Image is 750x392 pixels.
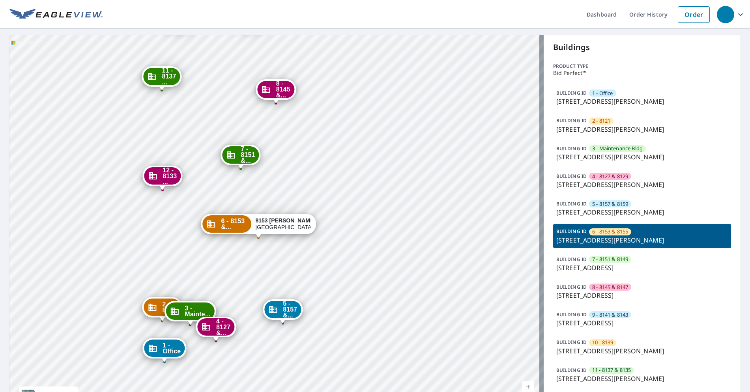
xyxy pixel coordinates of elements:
div: Dropped pin, building 8 - 8145 & 8147, Commercial property, 2247 Lolita Dr Dallas, TX 75227 [256,79,296,104]
p: BUILDING ID [556,90,587,96]
p: BUILDING ID [556,117,587,124]
span: 3 - Maintenance Bldg [592,145,643,152]
p: BUILDING ID [556,145,587,152]
span: 2 - 8121 [162,301,176,313]
span: 3 - Mainte... [185,305,210,317]
span: 10 - 8139 [592,339,613,346]
p: BUILDING ID [556,367,587,373]
strong: 8153 [PERSON_NAME] St [255,217,322,224]
p: Product type [553,63,731,70]
div: Dropped pin, building 4 - 8127 & 8129, Commercial property, 8121 Barclay St Dallas, TX 75227 [196,317,236,341]
div: Dropped pin, building 7 - 8151 & 8149, Commercial property, 2223 Lolita Dr Dallas, TX 75227 [221,145,260,169]
span: 8 - 8145 & 8147 [592,284,628,291]
p: BUILDING ID [556,256,587,263]
span: 11 - 8137 & 8135 [592,366,631,374]
span: 4 - 8127 & 8129 [592,173,628,180]
img: EV Logo [9,9,103,21]
div: Dropped pin, building 3 - Maintenance Bldg, Commercial property, 8125 Barclay St Dallas, TX 75227 [165,301,216,325]
span: 8 - 8145 &... [276,80,290,98]
p: [STREET_ADDRESS][PERSON_NAME] [556,97,728,106]
p: [STREET_ADDRESS][PERSON_NAME] [556,125,728,134]
span: 11 - 8137 ... [162,67,176,85]
p: BUILDING ID [556,284,587,290]
div: Dropped pin, building 2 - 8121, Commercial property, 2212 S Buckner Blvd Dallas, TX 75227 [142,297,182,321]
p: [STREET_ADDRESS][PERSON_NAME] [556,346,728,356]
span: 6 - 8153 &... [221,218,247,230]
p: BUILDING ID [556,228,587,235]
div: Dropped pin, building 12 - 8133 & 8131, Commercial property, 8117 Barclay St Dallas, TX 75227 [142,166,182,190]
p: [STREET_ADDRESS][PERSON_NAME] [556,180,728,189]
span: 9 - 8141 & 8143 [592,311,628,319]
p: BUILDING ID [556,339,587,345]
div: Dropped pin, building 1 - Office, Commercial property, 8125 Barclay St Dallas, TX 75227 [142,338,186,362]
div: [GEOGRAPHIC_DATA] [255,217,310,231]
p: BUILDING ID [556,200,587,207]
span: 1 - Office [163,342,181,354]
p: Buildings [553,41,731,53]
span: 5 - 8157 &... [283,301,297,318]
span: 5 - 8157 & 8159 [592,200,628,208]
span: 2 - 8121 [592,117,610,125]
p: BUILDING ID [556,311,587,318]
p: [STREET_ADDRESS][PERSON_NAME] [556,207,728,217]
p: [STREET_ADDRESS] [556,318,728,328]
div: Dropped pin, building 11 - 8137 & 8135, Commercial property, 2244 S Buckner Blvd Dallas, TX 75227 [142,66,181,91]
span: 4 - 8127 &... [216,318,230,336]
p: BUILDING ID [556,173,587,179]
span: 1 - Office [592,90,613,97]
p: [STREET_ADDRESS][PERSON_NAME] [556,235,728,245]
div: Dropped pin, building 5 - 8157 & 8159, Commercial property, 8159 Barclay St Dallas, TX 75227 [263,299,303,324]
span: 6 - 8153 & 8155 [592,228,628,235]
p: [STREET_ADDRESS] [556,263,728,273]
span: 7 - 8151 &... [241,146,255,164]
div: Dropped pin, building 6 - 8153 & 8155, Commercial property, 8153 Barclay St Dallas, TX 75227 [201,214,316,238]
p: [STREET_ADDRESS][PERSON_NAME] [556,152,728,162]
p: [STREET_ADDRESS][PERSON_NAME] [556,374,728,383]
span: 12 - 8133 ... [163,167,177,185]
a: Order [678,6,710,23]
p: Bid Perfect™ [553,70,731,76]
p: [STREET_ADDRESS] [556,291,728,300]
span: 7 - 8151 & 8149 [592,256,628,263]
